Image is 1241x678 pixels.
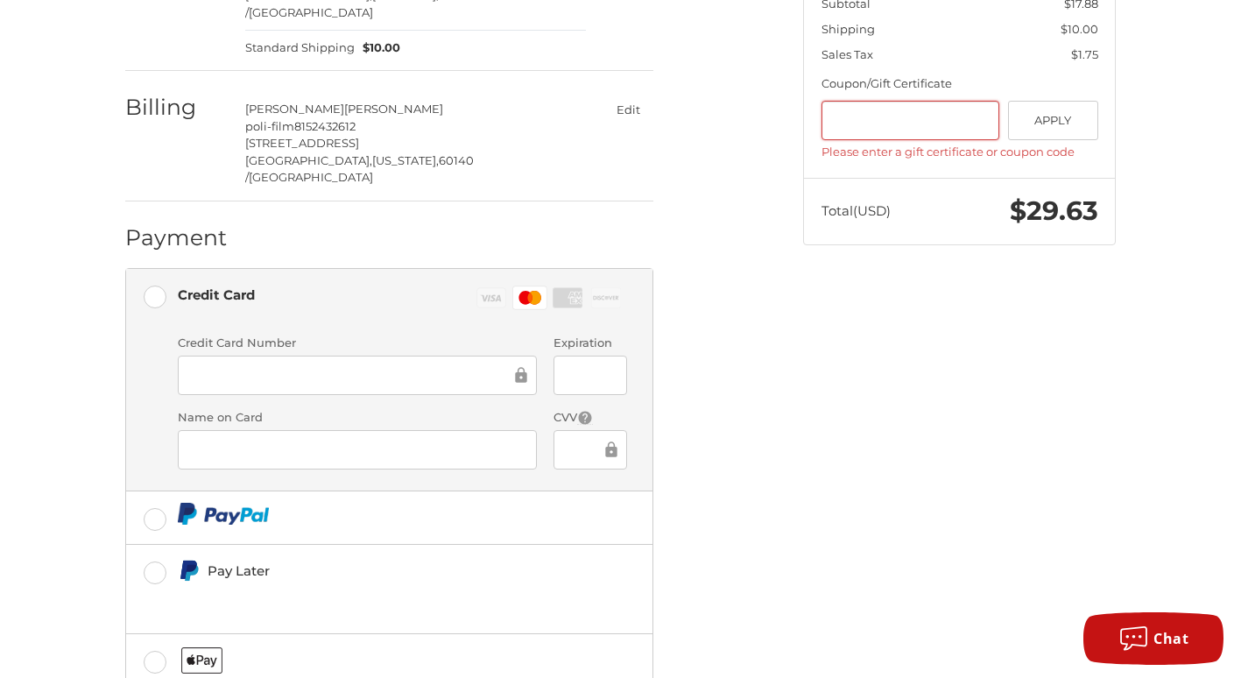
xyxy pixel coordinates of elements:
span: Chat [1153,629,1188,648]
span: [PERSON_NAME] [344,102,443,116]
span: [GEOGRAPHIC_DATA] [249,170,373,184]
span: [GEOGRAPHIC_DATA], [245,153,372,167]
span: Sales Tax [821,47,873,61]
label: CVV [554,409,626,427]
span: [US_STATE], [372,153,439,167]
button: Apply [1008,101,1098,140]
span: [GEOGRAPHIC_DATA] [249,5,373,19]
span: Standard Shipping [245,39,355,57]
span: 8152432612 [294,119,356,133]
span: Total (USD) [821,202,891,219]
div: Credit Card [178,280,255,309]
label: Expiration [554,335,626,352]
span: $10.00 [355,39,401,57]
span: Shipping [821,22,875,36]
div: Coupon/Gift Certificate [821,75,1098,93]
span: $1.75 [1071,47,1098,61]
button: Edit [603,96,653,122]
span: [STREET_ADDRESS] [245,136,359,150]
h2: Payment [125,224,228,251]
span: poli-film [245,119,294,133]
label: Credit Card Number [178,335,537,352]
iframe: Secure Credit Card Frame - Credit Card Number [190,365,511,385]
label: Name on Card [178,409,537,427]
h2: Billing [125,94,228,121]
button: Chat [1083,612,1223,665]
img: PayPal icon [178,503,270,525]
input: Gift Certificate or Coupon Code [821,101,1000,140]
span: $29.63 [1010,194,1098,227]
span: $10.00 [1061,22,1098,36]
iframe: PayPal Message 1 [178,585,533,612]
iframe: Secure Credit Card Frame - Cardholder Name [190,440,525,460]
span: [PERSON_NAME] [245,102,344,116]
iframe: Secure Credit Card Frame - CVV [566,440,601,460]
img: Pay Later icon [178,560,200,582]
iframe: Secure Credit Card Frame - Expiration Date [566,365,614,385]
img: Applepay icon [181,647,222,674]
div: Pay Later [208,556,532,585]
label: Please enter a gift certificate or coupon code [821,145,1098,159]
